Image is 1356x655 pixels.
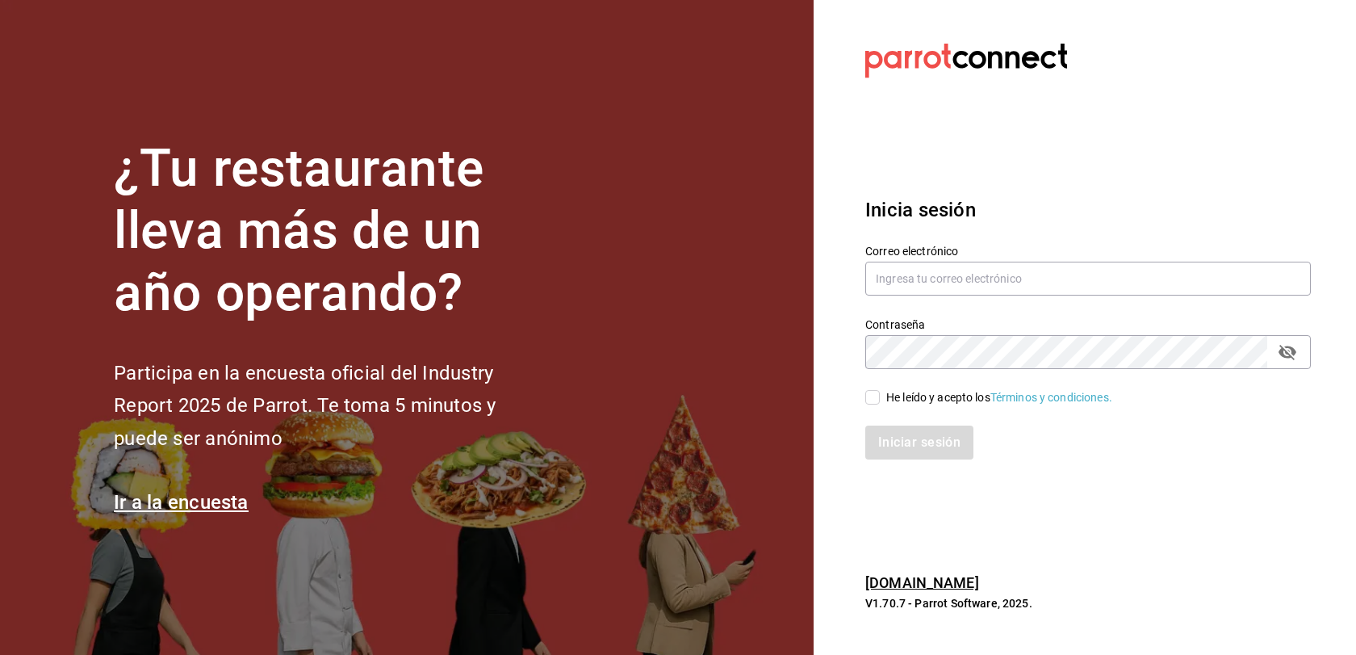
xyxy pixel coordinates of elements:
[990,391,1112,404] a: Términos y condiciones.
[114,138,550,324] h1: ¿Tu restaurante lleva más de un año operando?
[886,389,1112,406] div: He leído y acepto los
[865,319,1311,330] label: Contraseña
[865,246,1311,257] label: Correo electrónico
[865,574,979,591] a: [DOMAIN_NAME]
[114,357,550,456] h2: Participa en la encuesta oficial del Industry Report 2025 de Parrot. Te toma 5 minutos y puede se...
[865,262,1311,296] input: Ingresa tu correo electrónico
[865,195,1299,225] h3: Inicia sesión
[1274,338,1301,366] button: passwordField
[114,491,249,514] a: Ir a la encuesta
[865,595,1299,611] p: V1.70.7 - Parrot Software, 2025.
